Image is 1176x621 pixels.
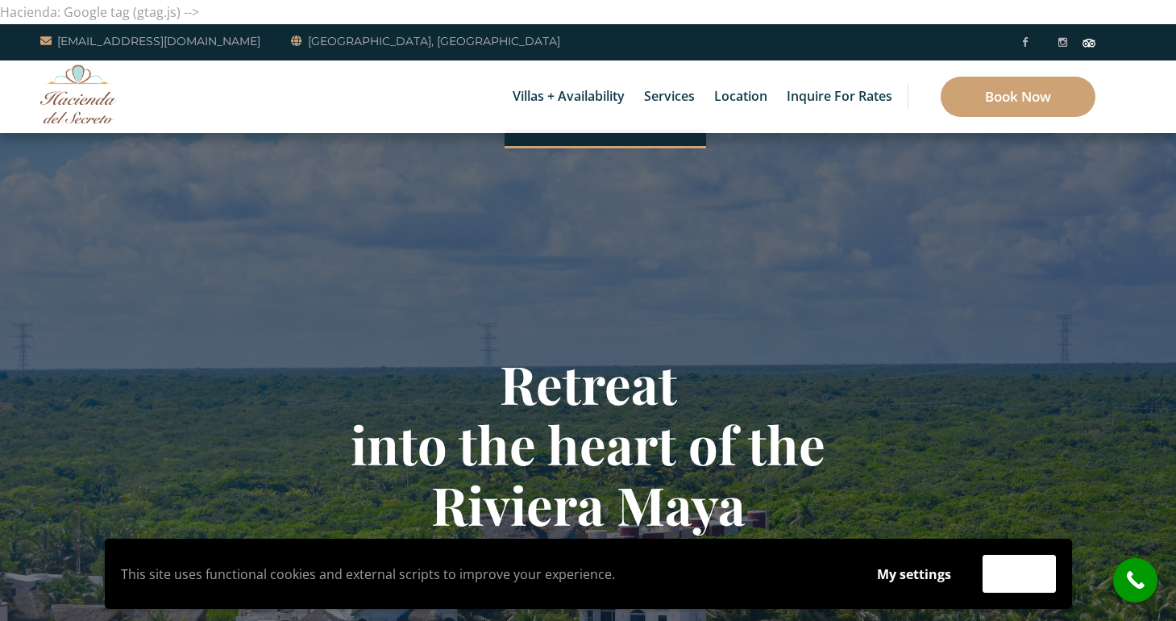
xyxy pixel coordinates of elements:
p: This site uses functional cookies and external scripts to improve your experience. [121,562,846,586]
h1: Retreat into the heart of the Riviera Maya [117,353,1060,535]
img: Tripadvisor_logomark.svg [1083,39,1095,47]
button: Accept [983,555,1056,593]
a: [EMAIL_ADDRESS][DOMAIN_NAME] [40,31,260,51]
a: Book Now [941,77,1095,117]
i: call [1117,562,1153,598]
a: Inquire for Rates [779,60,900,133]
a: Villas + Availability [505,60,633,133]
a: [GEOGRAPHIC_DATA], [GEOGRAPHIC_DATA] [291,31,560,51]
a: 6 Bedrooms [529,139,682,168]
a: Services [636,60,703,133]
button: My settings [862,556,966,593]
a: Location [706,60,775,133]
a: call [1113,558,1157,602]
img: Awesome Logo [40,65,117,123]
